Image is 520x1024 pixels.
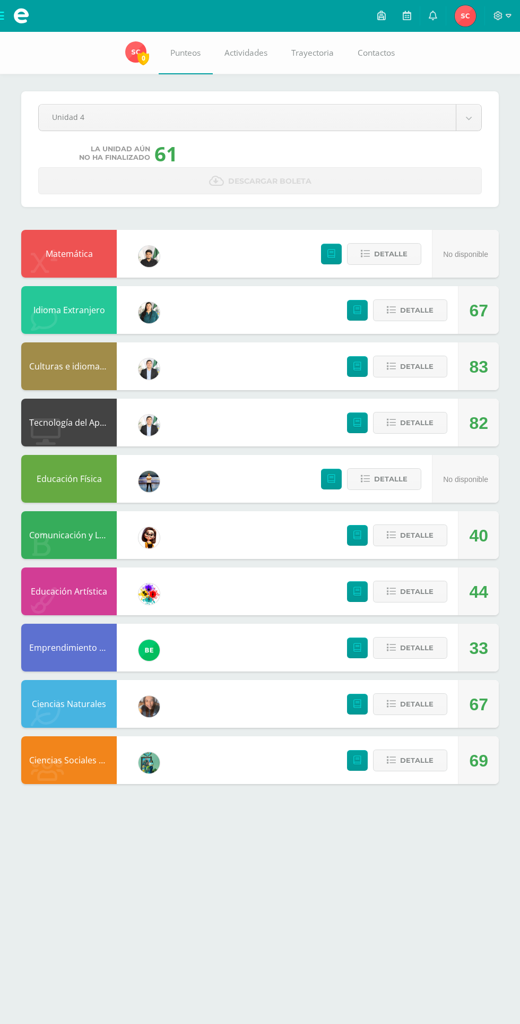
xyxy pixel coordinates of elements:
[373,581,447,603] button: Detalle
[213,32,280,74] a: Actividades
[347,468,421,490] button: Detalle
[373,299,447,321] button: Detalle
[373,750,447,771] button: Detalle
[469,343,488,391] div: 83
[400,638,434,658] span: Detalle
[374,469,408,489] span: Detalle
[280,32,346,74] a: Trayectoria
[21,455,117,503] div: Educación Física
[373,356,447,377] button: Detalle
[455,5,476,27] img: f25239f7c825e180454038984e453cce.png
[79,145,150,162] span: La unidad aún no ha finalizado
[469,681,488,728] div: 67
[21,286,117,334] div: Idioma Extranjero
[138,640,160,661] img: b85866ae7f275142dc9a325ef37a630d.png
[21,736,117,784] div: Ciencias Sociales y Formación Ciudadana
[400,300,434,320] span: Detalle
[52,105,443,130] span: Unidad 4
[39,105,481,131] a: Unidad 4
[138,471,160,492] img: bde165c00b944de6c05dcae7d51e2fcc.png
[137,51,149,65] span: 0
[21,680,117,728] div: Ciencias Naturales
[21,624,117,672] div: Emprendimiento para la Productividad y Desarrollo
[224,47,267,58] span: Actividades
[125,41,146,63] img: f25239f7c825e180454038984e453cce.png
[138,583,160,605] img: d0a5be8572cbe4fc9d9d910beeabcdaa.png
[228,168,311,194] span: Descargar boleta
[138,246,160,267] img: a5e710364e73df65906ee1fa578590e2.png
[170,47,201,58] span: Punteos
[373,693,447,715] button: Detalle
[469,624,488,672] div: 33
[21,399,117,446] div: Tecnología del Aprendizaje y Comunicación
[400,582,434,601] span: Detalle
[21,342,117,390] div: Culturas e idiomas mayas Garífuna y Xinca L2
[138,302,160,323] img: f58bb6038ea3a85f08ed05377cd67300.png
[373,524,447,546] button: Detalle
[400,413,434,433] span: Detalle
[138,358,160,380] img: aa2172f3e2372f881a61fb647ea0edf1.png
[469,568,488,616] div: 44
[443,250,488,259] span: No disponible
[291,47,334,58] span: Trayectoria
[21,567,117,615] div: Educación Artística
[21,230,117,278] div: Matemática
[469,737,488,785] div: 69
[358,47,395,58] span: Contactos
[373,637,447,659] button: Detalle
[138,527,160,548] img: cddb2fafc80e4a6e526b97ae3eca20ef.png
[138,696,160,717] img: 8286b9a544571e995a349c15127c7be6.png
[374,244,408,264] span: Detalle
[469,287,488,334] div: 67
[138,415,160,436] img: aa2172f3e2372f881a61fb647ea0edf1.png
[154,140,178,167] div: 61
[21,511,117,559] div: Comunicación y Lenguaje L1
[400,526,434,545] span: Detalle
[138,752,160,773] img: b3df963adb6106740b98dae55d89aff1.png
[346,32,407,74] a: Contactos
[347,243,421,265] button: Detalle
[469,399,488,447] div: 82
[469,512,488,560] div: 40
[159,32,213,74] a: Punteos
[400,694,434,714] span: Detalle
[400,357,434,376] span: Detalle
[400,751,434,770] span: Detalle
[373,412,447,434] button: Detalle
[443,475,488,484] span: No disponible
